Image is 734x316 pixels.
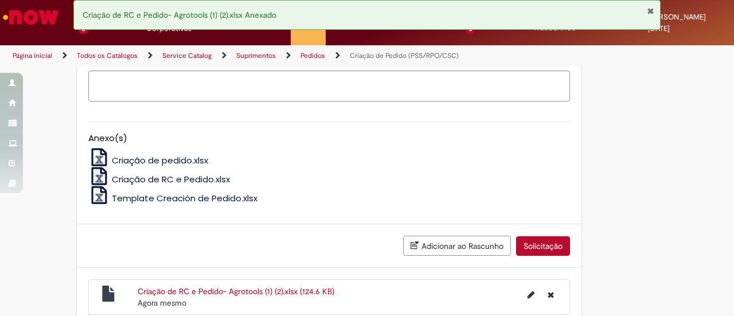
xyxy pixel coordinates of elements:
button: Solicitação [516,236,570,256]
span: [PERSON_NAME][DATE] [648,12,706,33]
span: Template Creación de Pedido.xlsx [112,192,257,204]
ul: Trilhas de página [9,45,481,67]
a: Criação de pedido.xlsx [88,154,209,166]
a: Service Catalog [162,51,212,60]
button: Adicionar ao Rascunho [403,236,511,256]
span: Criação de RC e Pedido.xlsx [112,173,230,185]
a: Suprimentos [236,51,276,60]
a: Template Creación de Pedido.xlsx [88,192,258,204]
img: ServiceNow [1,6,60,29]
a: Todos os Catálogos [77,51,138,60]
span: Agora mesmo [138,298,186,308]
h5: Anexo(s) [88,134,570,143]
span: Criação de RC e Pedido- Agrotools (1) (2).xlsx Anexado [83,10,276,20]
span: Criação de pedido.xlsx [112,154,208,166]
button: Fechar Notificação [647,6,654,15]
a: Criação de Pedido (PSS/RPO/CSC) [350,51,459,60]
a: Página inicial [13,51,52,60]
a: Criação de RC e Pedido.xlsx [88,173,231,185]
button: Editar nome de arquivo Criação de RC e Pedido- Agrotools (1) (2).xlsx [521,286,541,304]
a: Pedidos [300,51,325,60]
button: Excluir Criação de RC e Pedido- Agrotools (1) (2).xlsx [541,286,561,304]
time: 01/10/2025 15:31:47 [138,298,186,308]
a: Criação de RC e Pedido- Agrotools (1) (2).xlsx (124.6 KB) [138,286,334,297]
textarea: Descrição [88,71,570,101]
